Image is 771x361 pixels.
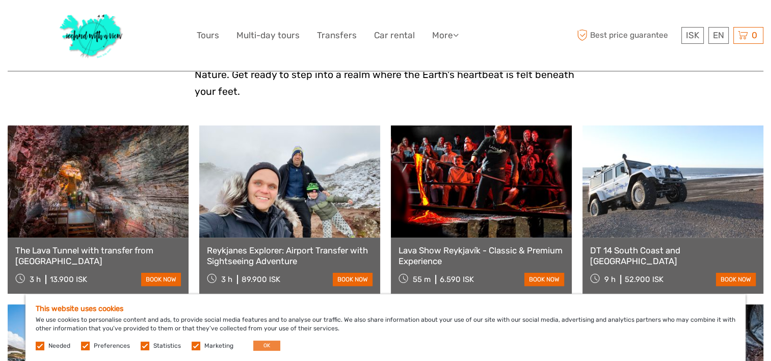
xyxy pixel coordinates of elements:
[574,27,679,44] span: Best price guarantee
[15,245,181,266] a: The Lava Tunnel with transfer from [GEOGRAPHIC_DATA]
[36,304,735,313] h5: This website uses cookies
[207,245,373,266] a: Reykjanes Explorer: Airport Transfer with Sightseeing Adventure
[524,273,564,286] a: book now
[221,275,232,284] span: 3 h
[55,8,129,63] img: 1077-ca632067-b948-436b-9c7a-efe9894e108b_logo_big.jpg
[236,28,300,43] a: Multi-day tours
[153,342,181,350] label: Statistics
[242,275,280,284] div: 89.900 ISK
[590,245,756,266] a: DT 14 South Coast and [GEOGRAPHIC_DATA]
[117,16,129,28] button: Open LiveChat chat widget
[48,342,70,350] label: Needed
[141,273,181,286] a: book now
[604,275,616,284] span: 9 h
[440,275,474,284] div: 6.590 ISK
[333,273,373,286] a: book now
[14,18,115,26] p: We're away right now. Please check back later!
[94,342,130,350] label: Preferences
[204,342,233,350] label: Marketing
[750,30,759,40] span: 0
[708,27,729,44] div: EN
[432,28,459,43] a: More
[50,275,87,284] div: 13.900 ISK
[716,273,756,286] a: book now
[398,245,564,266] a: Lava Show Reykjavík - Classic & Premium Experience
[253,341,280,351] button: OK
[317,28,357,43] a: Transfers
[197,28,219,43] a: Tours
[30,275,41,284] span: 3 h
[413,275,431,284] span: 55 m
[686,30,699,40] span: ISK
[625,275,663,284] div: 52.900 ISK
[25,294,746,361] div: We use cookies to personalise content and ads, to provide social media features and to analyse ou...
[374,28,415,43] a: Car rental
